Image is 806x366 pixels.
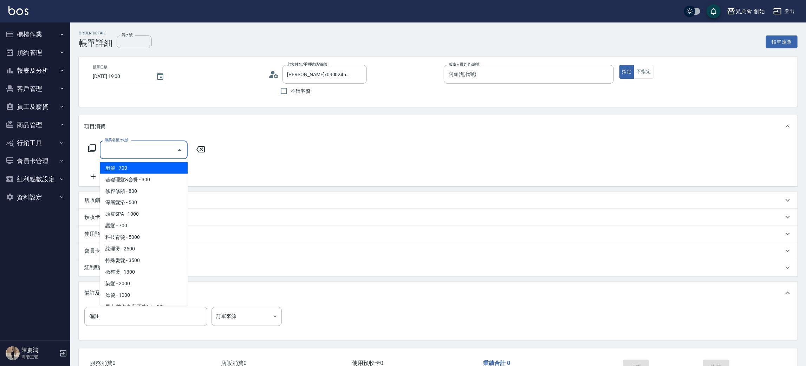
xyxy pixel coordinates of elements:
[707,4,721,18] button: save
[84,197,105,204] p: 店販銷售
[21,347,57,354] h5: 陳慶鴻
[3,80,67,98] button: 客戶管理
[79,138,798,186] div: 項目消費
[21,354,57,360] p: 高階主管
[3,98,67,116] button: 員工及薪資
[100,255,188,267] span: 特殊燙髮 - 3500
[79,259,798,276] div: 紅利點數剩餘點數: 0
[100,185,188,197] span: 修容修鬍 - 800
[84,123,105,130] p: 項目消費
[79,209,798,226] div: 預收卡販賣
[100,220,188,232] span: 護髮 - 700
[79,38,112,48] h3: 帳單詳細
[100,278,188,290] span: 染髮 - 2000
[3,61,67,80] button: 報表及分析
[3,152,67,170] button: 會員卡管理
[100,209,188,220] span: 頭皮SPA - 1000
[619,65,635,79] button: 指定
[291,87,311,95] span: 不留客資
[100,162,188,174] span: 剪髮 - 700
[105,137,128,143] label: 服務名稱/代號
[771,5,798,18] button: 登出
[84,214,111,221] p: 預收卡販賣
[79,282,798,304] div: 備註及來源
[3,116,67,134] button: 商品管理
[634,65,654,79] button: 不指定
[100,243,188,255] span: 紋理燙 - 2500
[100,174,188,185] span: 基礎理髮&套餐 - 300
[766,35,798,48] button: 帳單速查
[84,264,126,272] p: 紅利點數
[449,62,480,67] label: 服務人員姓名/編號
[3,25,67,44] button: 櫃檯作業
[287,62,327,67] label: 顧客姓名/手機號碼/編號
[100,301,188,313] span: 男士 首次來店 不指定 - 700
[84,230,111,238] p: 使用預收卡
[3,188,67,207] button: 資料設定
[3,44,67,62] button: 預約管理
[100,267,188,278] span: 微整燙 - 1300
[79,192,798,209] div: 店販銷售
[84,247,111,255] p: 會員卡銷售
[6,346,20,360] img: Person
[79,226,798,242] div: 使用預收卡編輯訂單不得編輯預收卡使用
[79,31,112,35] h2: Order detail
[3,170,67,188] button: 紅利點數設定
[79,242,798,259] div: 會員卡銷售
[84,289,111,297] p: 備註及來源
[3,134,67,152] button: 行銷工具
[100,290,188,301] span: 漂髮 - 1000
[8,6,28,15] img: Logo
[93,65,108,70] label: 帳單日期
[152,68,169,85] button: Choose date, selected date is 2025-08-18
[724,4,768,19] button: 兄弟會 創始
[79,115,798,138] div: 項目消費
[100,232,188,243] span: 科技育髮 - 5000
[100,197,188,209] span: 深層髮浴 - 500
[93,71,149,82] input: YYYY/MM/DD hh:mm
[174,144,185,156] button: Close
[122,32,132,38] label: 流水號
[735,7,765,16] div: 兄弟會 創始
